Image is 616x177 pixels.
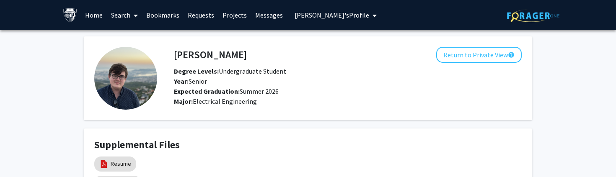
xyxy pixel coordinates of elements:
[94,139,522,151] h4: Supplemental Files
[174,87,279,95] span: Summer 2026
[94,47,157,110] img: Profile Picture
[218,0,251,30] a: Projects
[6,139,36,171] iframe: Chat
[142,0,184,30] a: Bookmarks
[174,77,189,85] b: Year:
[99,159,109,169] img: pdf_icon.png
[81,0,107,30] a: Home
[63,8,78,23] img: Johns Hopkins University Logo
[507,9,559,22] img: ForagerOne Logo
[184,0,218,30] a: Requests
[174,77,207,85] span: Senior
[508,50,515,60] mat-icon: help
[107,0,142,30] a: Search
[295,11,369,19] span: [PERSON_NAME]'s Profile
[174,47,247,62] h4: [PERSON_NAME]
[174,67,219,75] b: Degree Levels:
[111,159,131,168] a: Resume
[251,0,287,30] a: Messages
[174,97,193,105] b: Major:
[193,97,257,105] span: Electrical Engineering
[174,87,240,95] b: Expected Graduation:
[174,67,286,75] span: Undergraduate Student
[436,47,522,63] button: Return to Private View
